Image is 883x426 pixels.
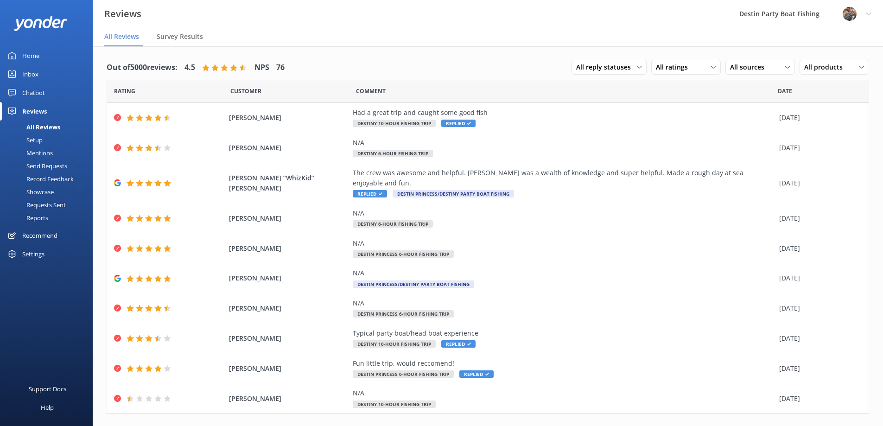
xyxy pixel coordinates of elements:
div: [DATE] [779,113,857,123]
div: [DATE] [779,178,857,188]
a: Record Feedback [6,172,93,185]
div: N/A [353,208,775,218]
div: Fun little trip, would reccomend! [353,358,775,369]
span: Destiny 10-Hour Fishing Trip [353,340,436,348]
div: Typical party boat/head boat experience [353,328,775,338]
span: All ratings [656,62,693,72]
span: [PERSON_NAME] [229,394,349,404]
div: Inbox [22,65,38,83]
div: Reviews [22,102,47,121]
span: [PERSON_NAME] [229,113,349,123]
span: [PERSON_NAME] [229,303,349,313]
div: Home [22,46,39,65]
a: All Reviews [6,121,93,134]
span: All Reviews [104,32,139,41]
span: Destiny 6-Hour Fishing Trip [353,220,433,228]
span: Replied [441,340,476,348]
span: [PERSON_NAME] “WhizKid” [PERSON_NAME] [229,173,349,194]
div: N/A [353,388,775,398]
span: Question [356,87,386,95]
span: [PERSON_NAME] [229,333,349,343]
div: [DATE] [779,273,857,283]
a: Showcase [6,185,93,198]
div: [DATE] [779,303,857,313]
div: Support Docs [29,380,66,398]
img: 250-1666038197.jpg [843,7,857,21]
span: Destin Princess/Destiny Party Boat Fishing [393,190,514,197]
div: N/A [353,238,775,248]
div: The crew was awesome and helpful. [PERSON_NAME] was a wealth of knowledge and super helpful. Made... [353,168,775,189]
h3: Reviews [104,6,141,21]
div: Settings [22,245,44,263]
div: Mentions [6,146,53,159]
div: Reports [6,211,48,224]
a: Setup [6,134,93,146]
span: Destiny 6-Hour Fishing Trip [353,150,433,157]
span: Destin Princess 6-Hour Fishing Trip [353,310,454,318]
a: Reports [6,211,93,224]
a: Mentions [6,146,93,159]
div: Chatbot [22,83,45,102]
span: All products [804,62,848,72]
span: Replied [459,370,494,378]
div: [DATE] [779,394,857,404]
span: [PERSON_NAME] [229,143,349,153]
div: Had a great trip and caught some good fish [353,108,775,118]
img: yonder-white-logo.png [14,16,67,31]
a: Requests Sent [6,198,93,211]
span: [PERSON_NAME] [229,243,349,254]
div: All Reviews [6,121,60,134]
h4: Out of 5000 reviews: [107,62,178,74]
span: Destin Princess 6-Hour Fishing Trip [353,370,454,378]
div: Record Feedback [6,172,74,185]
span: Survey Results [157,32,203,41]
span: Destin Princess 6-Hour Fishing Trip [353,250,454,258]
h4: NPS [254,62,269,74]
span: Destin Princess/Destiny Party Boat Fishing [353,280,474,288]
span: Destiny 10-Hour Fishing Trip [353,120,436,127]
span: [PERSON_NAME] [229,363,349,374]
div: Requests Sent [6,198,66,211]
span: Date [778,87,792,95]
span: [PERSON_NAME] [229,273,349,283]
div: [DATE] [779,243,857,254]
div: Setup [6,134,43,146]
h4: 4.5 [184,62,195,74]
span: Date [230,87,261,95]
a: Send Requests [6,159,93,172]
div: Send Requests [6,159,67,172]
div: N/A [353,268,775,278]
span: All reply statuses [576,62,636,72]
span: Destiny 10-Hour Fishing Trip [353,401,436,408]
span: [PERSON_NAME] [229,213,349,223]
span: All sources [730,62,770,72]
span: Replied [441,120,476,127]
div: Help [41,398,54,417]
div: N/A [353,298,775,308]
span: Date [114,87,135,95]
div: [DATE] [779,143,857,153]
h4: 76 [276,62,285,74]
div: [DATE] [779,213,857,223]
div: N/A [353,138,775,148]
div: [DATE] [779,363,857,374]
div: Recommend [22,226,57,245]
div: Showcase [6,185,54,198]
span: Replied [353,190,387,197]
div: [DATE] [779,333,857,343]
